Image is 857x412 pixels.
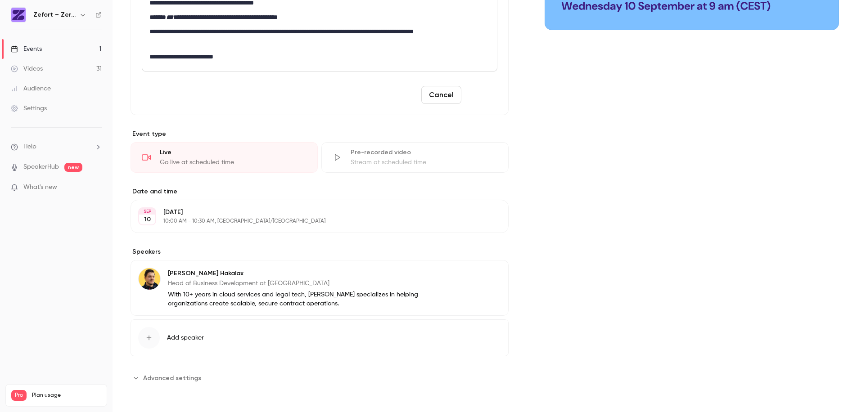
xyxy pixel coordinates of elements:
[168,290,450,308] p: With 10+ years in cloud services and legal tech, [PERSON_NAME] specializes in helping organizatio...
[321,142,509,173] div: Pre-recorded videoStream at scheduled time
[139,268,160,290] img: Niklas Hakalax
[11,45,42,54] div: Events
[33,10,76,19] h6: Zefort – Zero-Effort Contract Management
[131,260,509,316] div: Niklas Hakalax[PERSON_NAME] HakalaxHead of Business Development at [GEOGRAPHIC_DATA]With 10+ year...
[11,142,102,152] li: help-dropdown-opener
[168,269,450,278] p: [PERSON_NAME] Hakalax
[131,187,509,196] label: Date and time
[163,208,461,217] p: [DATE]
[64,163,82,172] span: new
[168,279,450,288] p: Head of Business Development at [GEOGRAPHIC_DATA]
[139,208,155,215] div: SEP
[91,184,102,192] iframe: Noticeable Trigger
[32,392,101,399] span: Plan usage
[465,86,497,104] button: Save
[23,142,36,152] span: Help
[144,215,151,224] p: 10
[131,371,509,385] section: Advanced settings
[131,371,207,385] button: Advanced settings
[351,158,497,167] div: Stream at scheduled time
[131,130,509,139] p: Event type
[23,183,57,192] span: What's new
[131,247,509,256] label: Speakers
[160,148,307,157] div: Live
[351,148,497,157] div: Pre-recorded video
[143,373,201,383] span: Advanced settings
[11,84,51,93] div: Audience
[131,142,318,173] div: LiveGo live at scheduled time
[23,162,59,172] a: SpeakerHub
[167,333,204,342] span: Add speaker
[160,158,307,167] div: Go live at scheduled time
[131,319,509,356] button: Add speaker
[163,218,461,225] p: 10:00 AM - 10:30 AM, [GEOGRAPHIC_DATA]/[GEOGRAPHIC_DATA]
[11,390,27,401] span: Pro
[421,86,461,104] button: Cancel
[11,8,26,22] img: Zefort – Zero-Effort Contract Management
[11,104,47,113] div: Settings
[11,64,43,73] div: Videos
